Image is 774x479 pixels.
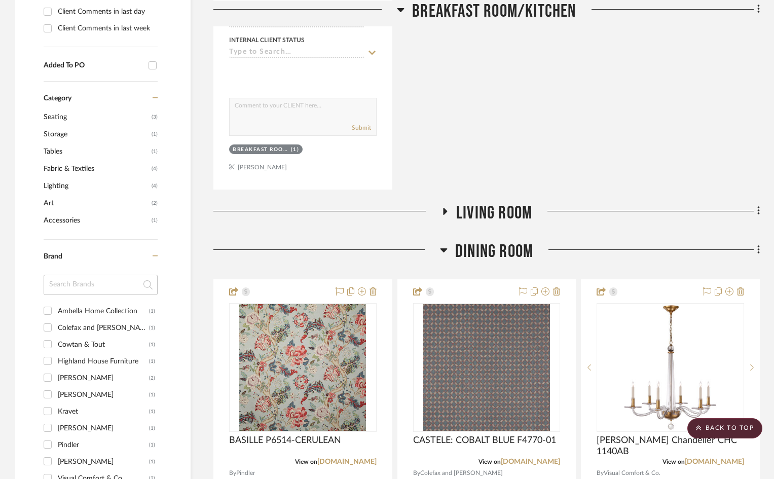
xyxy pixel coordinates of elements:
span: Art [44,195,149,212]
span: (1) [152,126,158,142]
span: View on [478,459,501,465]
div: (1) [149,337,155,353]
div: Highland House Furniture [58,353,149,370]
a: [DOMAIN_NAME] [317,458,377,465]
span: By [413,468,420,478]
div: Client Comments in last day [58,4,155,20]
span: (4) [152,161,158,177]
a: [DOMAIN_NAME] [501,458,560,465]
div: Cowtan & Tout [58,337,149,353]
span: Storage [44,126,149,143]
div: Internal Client Status [229,35,305,45]
div: (1) [149,353,155,370]
span: CASTELE: COBALT BLUE F4770-01 [413,435,556,446]
div: BREAKFAST ROOM/KITCHEN [233,146,288,154]
div: (1) [149,420,155,436]
span: BASILLE P6514-CERULEAN [229,435,341,446]
span: Accessories [44,212,149,229]
span: Seating [44,108,149,126]
button: Submit [352,123,371,132]
div: Colefax and [PERSON_NAME] [58,320,149,336]
span: Brand [44,253,62,260]
span: (2) [152,195,158,211]
div: (1) [149,454,155,470]
div: 0 [230,304,376,431]
div: (1) [149,403,155,420]
span: Fabric & Textiles [44,160,149,177]
div: Kravet [58,403,149,420]
div: [PERSON_NAME] [58,370,149,386]
span: By [597,468,604,478]
div: [PERSON_NAME] [58,420,149,436]
div: (1) [149,437,155,453]
span: Living Room [456,202,532,224]
span: View on [662,459,685,465]
span: Category [44,94,71,103]
span: (4) [152,178,158,194]
span: (3) [152,109,158,125]
img: BASILLE P6514-CERULEAN [239,304,366,431]
span: Lighting [44,177,149,195]
span: (1) [152,143,158,160]
div: (1) [291,146,300,154]
div: [PERSON_NAME] [58,387,149,403]
a: [DOMAIN_NAME] [685,458,744,465]
div: (1) [149,303,155,319]
span: Dining Room [455,241,533,263]
scroll-to-top-button: BACK TO TOP [687,418,762,438]
span: By [229,468,236,478]
input: Type to Search… [229,48,364,58]
img: CASTELE: COBALT BLUE F4770-01 [423,304,550,431]
div: 0 [597,304,744,431]
div: [PERSON_NAME] [58,454,149,470]
div: Ambella Home Collection [58,303,149,319]
span: Colefax and [PERSON_NAME] [420,468,503,478]
div: 0 [414,304,560,431]
div: Pindler [58,437,149,453]
div: (1) [149,387,155,403]
div: (2) [149,370,155,386]
img: Bernardo Medium Chandelier CHC 1140AB [607,304,734,431]
span: Pindler [236,468,255,478]
span: (1) [152,212,158,229]
div: Added To PO [44,61,143,70]
input: Search Brands [44,275,158,295]
span: Tables [44,143,149,160]
div: (1) [149,320,155,336]
span: [PERSON_NAME] Chandelier CHC 1140AB [597,435,744,457]
span: Visual Comfort & Co. [604,468,660,478]
span: View on [295,459,317,465]
div: Client Comments in last week [58,20,155,36]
